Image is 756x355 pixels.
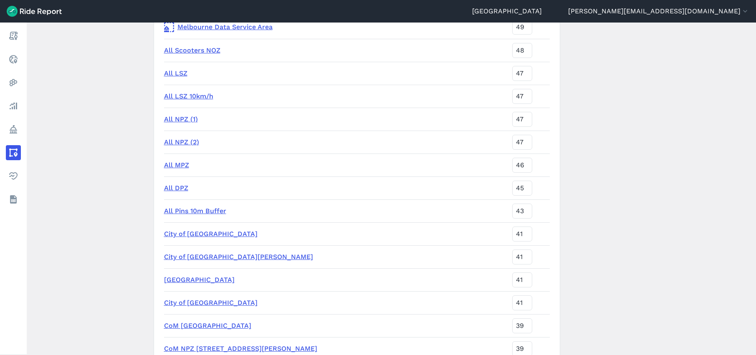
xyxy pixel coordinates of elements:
a: Datasets [6,192,21,207]
a: [GEOGRAPHIC_DATA] [472,6,542,16]
img: Ride Report [7,6,62,17]
a: Policy [6,122,21,137]
a: All Scooters NOZ [164,46,220,54]
a: All LSZ [164,69,187,77]
a: Melbourne Data Service Area [164,22,506,32]
a: City of [GEOGRAPHIC_DATA] [164,299,258,307]
a: All NPZ (1) [164,115,198,123]
a: All LSZ 10km/h [164,92,213,100]
button: [PERSON_NAME][EMAIL_ADDRESS][DOMAIN_NAME] [568,6,749,16]
a: City of [GEOGRAPHIC_DATA][PERSON_NAME] [164,253,313,261]
a: Analyze [6,98,21,113]
a: Areas [6,145,21,160]
a: [GEOGRAPHIC_DATA] [164,276,235,284]
a: Realtime [6,52,21,67]
a: All MPZ [164,161,189,169]
a: Health [6,169,21,184]
a: Report [6,28,21,43]
a: Heatmaps [6,75,21,90]
a: All Pins 10m Buffer [164,207,226,215]
a: CoM NPZ [STREET_ADDRESS][PERSON_NAME] [164,345,317,352]
a: All DPZ [164,184,188,192]
a: CoM [GEOGRAPHIC_DATA] [164,322,251,330]
a: City of [GEOGRAPHIC_DATA] [164,230,258,238]
a: All NPZ (2) [164,138,199,146]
